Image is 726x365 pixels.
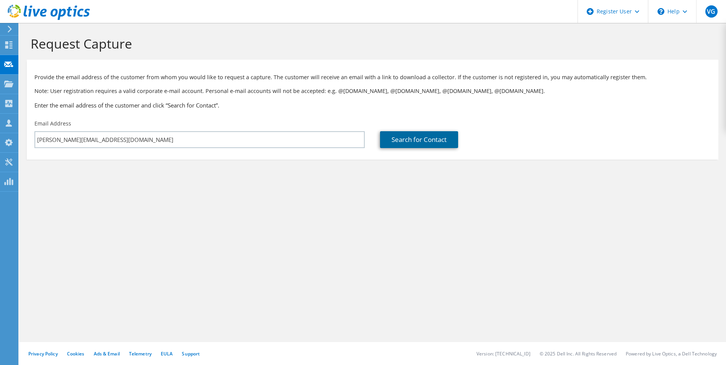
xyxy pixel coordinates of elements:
h3: Enter the email address of the customer and click “Search for Contact”. [34,101,711,109]
li: Version: [TECHNICAL_ID] [476,350,530,357]
h1: Request Capture [31,36,711,52]
label: Email Address [34,120,71,127]
a: Search for Contact [380,131,458,148]
span: VG [705,5,718,18]
p: Note: User registration requires a valid corporate e-mail account. Personal e-mail accounts will ... [34,87,711,95]
a: Support [182,350,200,357]
a: Privacy Policy [28,350,58,357]
a: Cookies [67,350,85,357]
a: Ads & Email [94,350,120,357]
a: Telemetry [129,350,152,357]
p: Provide the email address of the customer from whom you would like to request a capture. The cust... [34,73,711,81]
li: © 2025 Dell Inc. All Rights Reserved [540,350,617,357]
a: EULA [161,350,173,357]
li: Powered by Live Optics, a Dell Technology [626,350,717,357]
svg: \n [657,8,664,15]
